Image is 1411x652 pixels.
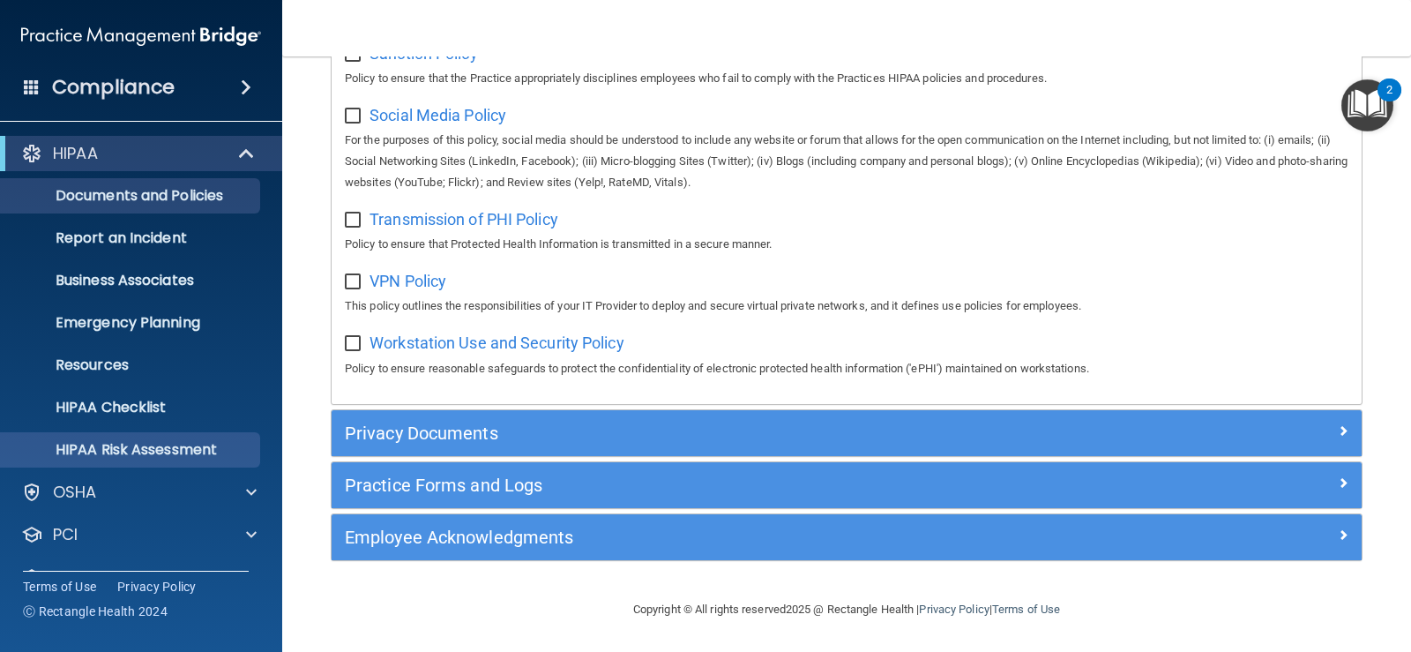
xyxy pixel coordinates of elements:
[919,603,989,616] a: Privacy Policy
[345,471,1348,499] a: Practice Forms and Logs
[345,234,1348,255] p: Policy to ensure that Protected Health Information is transmitted in a secure manner.
[345,358,1348,379] p: Policy to ensure reasonable safeguards to protect the confidentiality of electronic protected hea...
[345,476,1091,495] h5: Practice Forms and Logs
[370,272,446,290] span: VPN Policy
[370,44,478,63] span: Sanction Policy
[1341,79,1393,131] button: Open Resource Center, 2 new notifications
[11,187,252,205] p: Documents and Policies
[21,482,257,503] a: OSHA
[11,229,252,247] p: Report an Incident
[53,143,98,164] p: HIPAA
[345,419,1348,447] a: Privacy Documents
[52,75,175,100] h4: Compliance
[370,210,558,229] span: Transmission of PHI Policy
[11,441,252,459] p: HIPAA Risk Assessment
[21,566,257,588] a: OfficeSafe University
[370,333,624,352] span: Workstation Use and Security Policy
[345,423,1091,443] h5: Privacy Documents
[1386,90,1392,113] div: 2
[992,603,1060,616] a: Terms of Use
[345,296,1348,317] p: This policy outlines the responsibilities of your IT Provider to deploy and secure virtual privat...
[11,399,252,416] p: HIPAA Checklist
[53,482,97,503] p: OSHA
[345,68,1348,89] p: Policy to ensure that the Practice appropriately disciplines employees who fail to comply with th...
[11,314,252,332] p: Emergency Planning
[117,578,197,596] a: Privacy Policy
[21,524,257,545] a: PCI
[345,130,1348,193] p: For the purposes of this policy, social media should be understood to include any website or foru...
[53,566,220,588] p: OfficeSafe University
[345,523,1348,551] a: Employee Acknowledgments
[21,19,261,54] img: PMB logo
[525,581,1168,638] div: Copyright © All rights reserved 2025 @ Rectangle Health | |
[345,528,1091,547] h5: Employee Acknowledgments
[370,106,506,124] span: Social Media Policy
[23,578,96,596] a: Terms of Use
[23,603,168,620] span: Ⓒ Rectangle Health 2024
[53,524,78,545] p: PCI
[21,143,256,164] a: HIPAA
[11,356,252,374] p: Resources
[11,272,252,289] p: Business Associates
